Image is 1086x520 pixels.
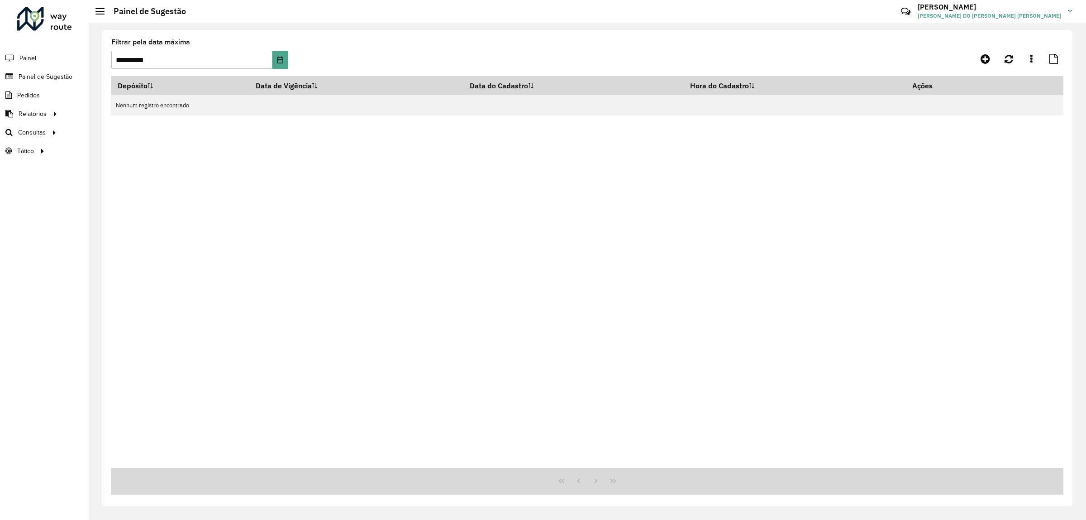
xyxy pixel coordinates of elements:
label: Filtrar pela data máxima [111,37,190,48]
span: Painel [19,53,36,63]
td: Nenhum registro encontrado [111,95,1063,116]
span: Consultas [18,128,46,137]
span: Tático [17,146,34,156]
span: Relatórios [19,109,47,119]
button: Choose Date [272,51,288,69]
h2: Painel de Sugestão [105,6,186,16]
th: Data de Vigência [249,76,463,95]
span: Painel de Sugestão [19,72,72,82]
span: Pedidos [17,91,40,100]
th: Hora do Cadastro [684,76,906,95]
a: Contato Rápido [896,2,915,21]
span: [PERSON_NAME] DO [PERSON_NAME] [PERSON_NAME] [918,12,1061,20]
th: Data do Cadastro [463,76,684,95]
h3: [PERSON_NAME] [918,3,1061,11]
th: Ações [906,76,960,95]
th: Depósito [111,76,249,95]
